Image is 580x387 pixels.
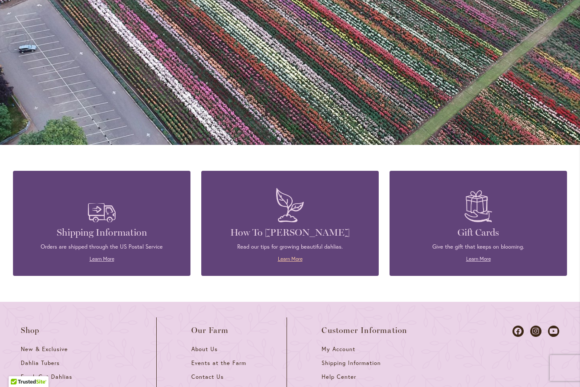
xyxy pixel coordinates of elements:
[278,256,303,262] a: Learn More
[214,227,366,239] h4: How To [PERSON_NAME]
[26,227,177,239] h4: Shipping Information
[322,345,355,353] span: My Account
[214,243,366,251] p: Read our tips for growing beautiful dahlias.
[548,326,559,337] a: Dahlias on Youtube
[90,256,114,262] a: Learn More
[191,345,218,353] span: About Us
[21,345,68,353] span: New & Exclusive
[21,326,40,335] span: Shop
[191,326,229,335] span: Our Farm
[403,243,554,251] p: Give the gift that keeps on blooming.
[466,256,491,262] a: Learn More
[512,326,524,337] a: Dahlias on Facebook
[322,326,407,335] span: Customer Information
[26,243,177,251] p: Orders are shipped through the US Postal Service
[403,227,554,239] h4: Gift Cards
[530,326,541,337] a: Dahlias on Instagram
